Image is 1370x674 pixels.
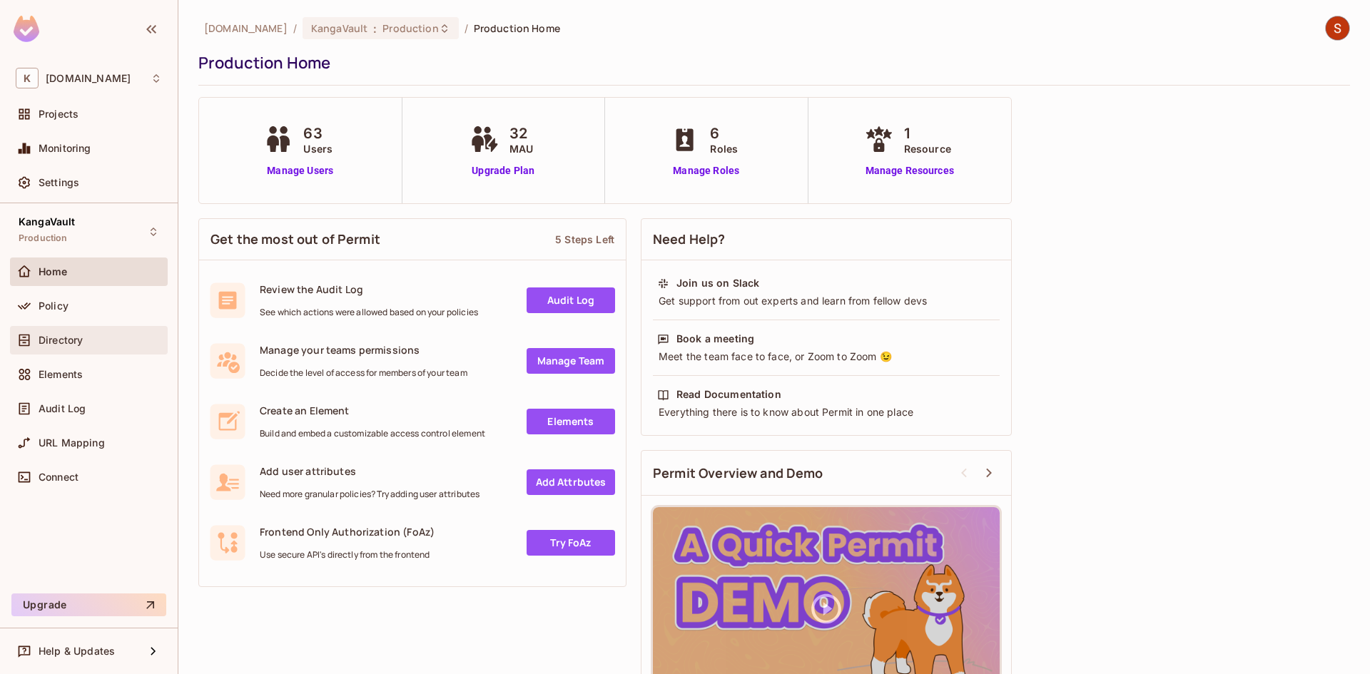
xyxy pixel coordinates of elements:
button: Upgrade [11,593,166,616]
span: Directory [39,335,83,346]
span: Permit Overview and Demo [653,464,823,482]
div: Meet the team face to face, or Zoom to Zoom 😉 [657,349,995,364]
span: 63 [303,123,333,144]
a: Audit Log [527,287,615,313]
span: Add user attributes [260,464,479,478]
span: Home [39,266,68,277]
a: Manage Resources [861,163,958,178]
span: Monitoring [39,143,91,154]
img: Srini [1326,16,1349,40]
span: Audit Log [39,403,86,414]
div: Production Home [198,52,1343,73]
span: Policy [39,300,68,312]
li: / [465,21,468,35]
span: K [16,68,39,88]
span: 6 [710,123,738,144]
span: Production [382,21,438,35]
span: Connect [39,471,78,483]
span: URL Mapping [39,437,105,449]
span: Review the Audit Log [260,282,478,296]
div: Join us on Slack [676,276,759,290]
span: Help & Updates [39,645,115,657]
div: Everything there is to know about Permit in one place [657,405,995,419]
span: Build and embed a customizable access control element [260,428,485,439]
span: Production [19,233,68,244]
span: Create an Element [260,404,485,417]
span: Resource [904,141,951,156]
div: 5 Steps Left [555,233,614,246]
a: Upgrade Plan [467,163,540,178]
span: 1 [904,123,951,144]
a: Add Attrbutes [527,469,615,495]
span: Workspace: kangasys.com [46,73,131,84]
a: Try FoAz [527,530,615,556]
span: Manage your teams permissions [260,343,467,357]
span: Use secure API's directly from the frontend [260,549,435,561]
div: Book a meeting [676,332,754,346]
span: KangaVault [19,216,76,228]
span: Settings [39,177,79,188]
span: Need more granular policies? Try adding user attributes [260,489,479,500]
a: Manage Users [260,163,340,178]
a: Elements [527,409,615,434]
span: Roles [710,141,738,156]
a: Manage Team [527,348,615,374]
span: Get the most out of Permit [210,230,380,248]
span: Need Help? [653,230,726,248]
div: Get support from out experts and learn from fellow devs [657,294,995,308]
span: : [372,23,377,34]
span: MAU [509,141,533,156]
span: Elements [39,369,83,380]
span: Frontend Only Authorization (FoAz) [260,525,435,538]
img: SReyMgAAAABJRU5ErkJggg== [14,16,39,42]
span: KangaVault [311,21,367,35]
span: Users [303,141,333,156]
span: See which actions were allowed based on your policies [260,307,478,318]
li: / [293,21,297,35]
span: the active workspace [204,21,288,35]
span: Decide the level of access for members of your team [260,367,467,379]
span: Production Home [474,21,560,35]
span: 32 [509,123,533,144]
a: Manage Roles [667,163,745,178]
span: Projects [39,108,78,120]
div: Read Documentation [676,387,781,402]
